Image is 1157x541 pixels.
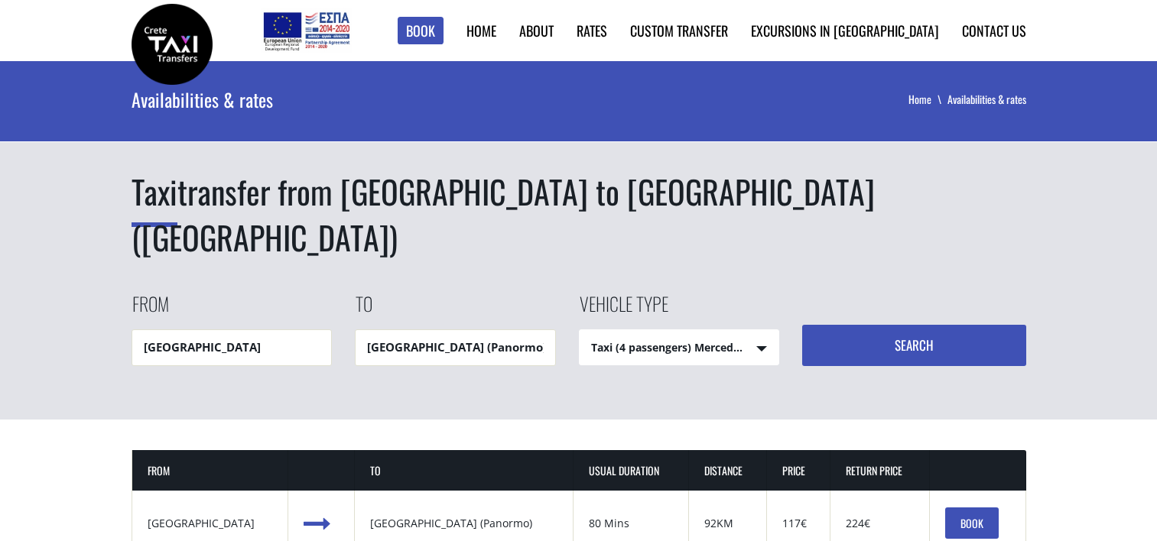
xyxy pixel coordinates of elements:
[704,516,752,531] div: 92KM
[908,91,947,107] a: Home
[945,507,999,539] a: BOOK
[751,21,939,40] a: Excursions in [GEOGRAPHIC_DATA]
[577,21,607,40] a: Rates
[767,450,830,491] th: PRICE
[261,8,352,53] img: e-bannersEUERDF180X90.jpg
[132,290,169,329] label: From
[689,450,768,491] th: DISTANCE
[574,450,688,491] th: USUAL DURATION
[132,169,1026,260] h1: transfer from [GEOGRAPHIC_DATA] to [GEOGRAPHIC_DATA] ([GEOGRAPHIC_DATA])
[846,516,914,531] div: 224€
[580,330,779,366] span: Taxi (4 passengers) Mercedes E Class
[132,450,289,491] th: FROM
[132,34,213,50] a: Crete Taxi Transfers | Taxi transfer from Chania airport to Grecotel Marine Palace (Panormo) | Cr...
[589,516,672,531] div: 80 Mins
[519,21,554,40] a: About
[962,21,1026,40] a: Contact us
[630,21,728,40] a: Custom Transfer
[355,290,372,329] label: To
[148,516,273,531] div: [GEOGRAPHIC_DATA]
[370,516,557,531] div: [GEOGRAPHIC_DATA] (Panormo)
[830,450,930,491] th: RETURN PRICE
[355,329,556,365] input: Drop-off location
[782,516,814,531] div: 117€
[802,325,1026,366] button: Search
[579,290,668,329] label: Vehicle type
[947,92,1026,107] li: Availabilities & rates
[132,61,619,138] div: Availabilities & rates
[466,21,496,40] a: Home
[132,4,213,85] img: Crete Taxi Transfers | Taxi transfer from Chania airport to Grecotel Marine Palace (Panormo) | Cr...
[398,17,444,45] a: Book
[355,450,574,491] th: TO
[132,167,177,227] span: Taxi
[132,329,333,365] input: Pickup location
